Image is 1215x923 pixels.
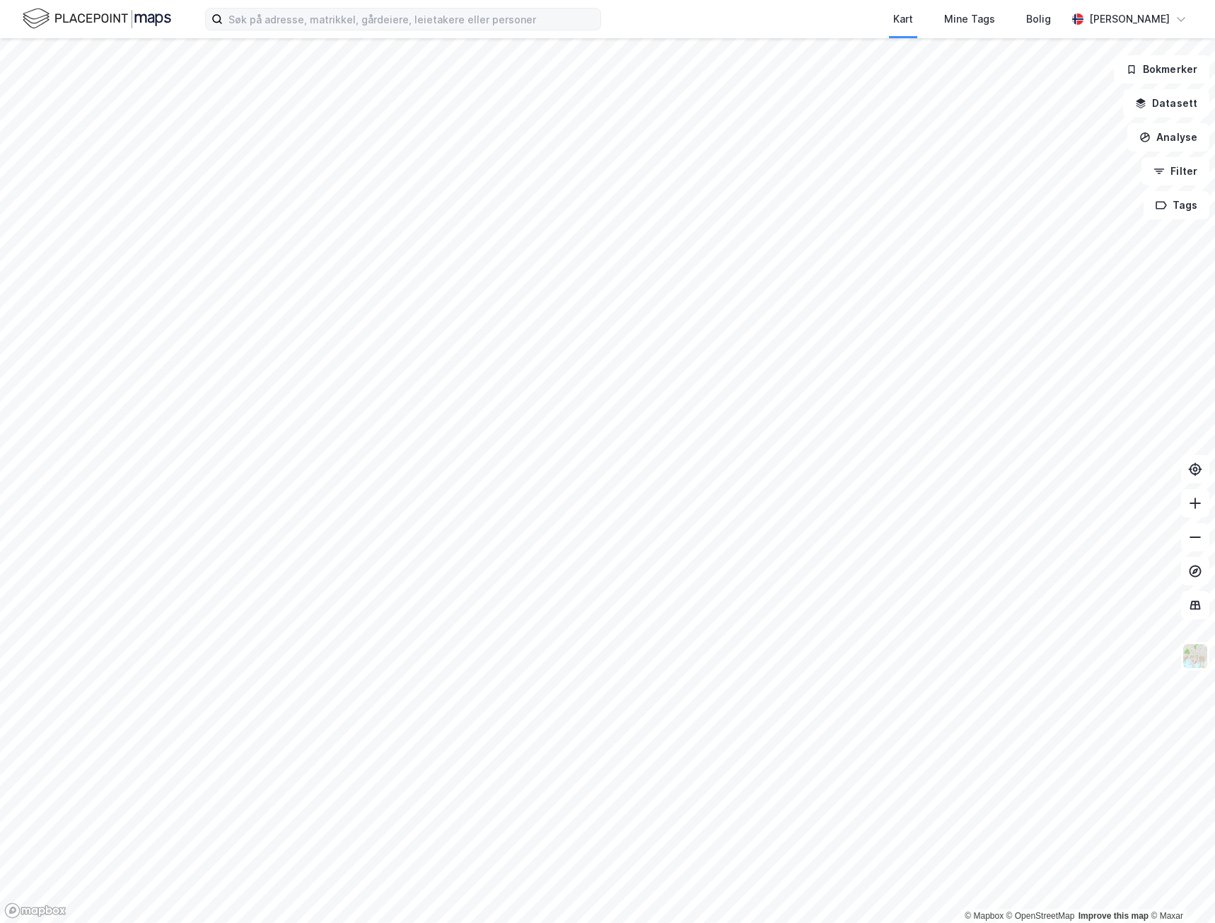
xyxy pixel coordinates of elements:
[893,11,913,28] div: Kart
[1006,911,1075,921] a: OpenStreetMap
[1182,643,1209,670] img: Z
[223,8,600,30] input: Søk på adresse, matrikkel, gårdeiere, leietakere eller personer
[965,911,1004,921] a: Mapbox
[1123,89,1209,117] button: Datasett
[1144,191,1209,219] button: Tags
[1089,11,1170,28] div: [PERSON_NAME]
[1026,11,1051,28] div: Bolig
[23,6,171,31] img: logo.f888ab2527a4732fd821a326f86c7f29.svg
[1114,55,1209,84] button: Bokmerker
[1144,855,1215,923] iframe: Chat Widget
[4,902,66,919] a: Mapbox homepage
[1127,123,1209,151] button: Analyse
[1079,911,1149,921] a: Improve this map
[944,11,995,28] div: Mine Tags
[1141,157,1209,185] button: Filter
